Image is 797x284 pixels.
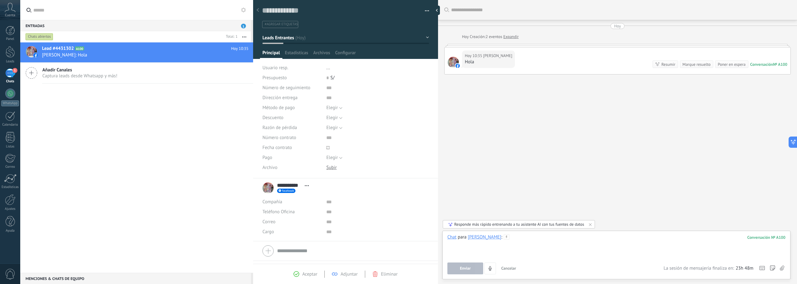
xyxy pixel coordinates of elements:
span: Cargo [262,229,274,234]
div: Total: 1 [224,34,238,40]
span: Razón de pérdida [262,125,297,130]
button: Correo [262,217,276,227]
span: Método de pago [262,105,295,110]
div: Ajustes [1,207,19,211]
span: Lead #4431302 [42,46,74,52]
div: Razón de pérdida [262,123,322,133]
button: Enviar [447,262,483,274]
div: Panel [1,37,19,41]
span: Luis Andrés [483,53,512,59]
div: Leads [1,60,19,64]
div: Estadísticas [1,185,19,189]
div: Hoy 10:35 [465,53,483,59]
span: Hoy 10:35 [231,46,248,52]
span: Elegir [326,155,338,161]
span: ... [326,65,330,71]
span: Aceptar [302,271,317,277]
div: Correo [1,165,19,169]
div: Responde más rápido entrenando a tu asistente AI con tus fuentes de datos [454,222,584,227]
div: Calendario [1,123,19,127]
span: Elegir [326,105,338,111]
span: 1 [241,24,246,28]
div: № A100 [773,62,787,67]
img: facebook-sm.svg [455,64,460,68]
div: Descuento [262,113,322,123]
div: Hoy [462,34,470,40]
div: Chats [1,79,19,84]
div: Dirección entrega [262,93,322,103]
span: Luis Andrés [448,57,459,68]
span: Estadísticas [285,50,308,59]
div: Ocultar [434,6,440,15]
button: Elegir [326,113,342,123]
div: Conversación [750,62,773,67]
span: 1 [12,68,17,73]
div: 100 [747,235,785,240]
span: Usuario resp. [262,65,288,71]
span: Cancelar [501,266,516,271]
span: Número de seguimiento [262,85,310,90]
div: Pago [262,153,322,163]
div: Archivo [262,163,322,173]
span: #agregar etiquetas [265,22,298,26]
span: [PERSON_NAME]: Hola [42,52,237,58]
button: Teléfono Oficina [262,207,295,217]
span: La sesión de mensajería finaliza en: [663,265,734,272]
div: Presupuesto [262,73,322,83]
span: Teléfono Oficina [262,209,295,215]
button: Elegir [326,123,342,133]
span: Dirección entrega [262,95,298,100]
span: Elegir [326,115,338,121]
div: Resumir [661,61,675,67]
div: Hola [465,59,512,65]
span: Pago [262,155,272,160]
button: Elegir [326,103,342,113]
a: Lead #4431302 A100 Hoy 10:35 [PERSON_NAME]: Hola [20,42,253,62]
span: Elegir [326,125,338,131]
button: Elegir [326,153,342,163]
span: Configurar [335,50,356,59]
span: A100 [75,46,84,51]
div: Listas [1,145,19,149]
div: Luis Andrés [468,234,501,240]
span: Captura leads desde Whatsapp y más! [42,73,117,79]
span: Correo [262,219,276,225]
div: Compañía [262,197,322,207]
div: Cargo [262,227,322,237]
div: Chats abiertos [26,33,53,41]
span: Número contrato [262,135,296,140]
div: Usuario resp. [262,63,322,73]
span: Eliminar [381,271,398,277]
div: Hoy [614,23,621,29]
button: Más [238,31,251,42]
span: : [501,234,502,240]
div: Marque resuelto [682,61,710,67]
div: Ayuda [1,229,19,233]
span: Adjuntar [341,271,358,277]
span: para [458,234,466,240]
div: WhatsApp [1,100,19,106]
span: Principal [262,50,280,59]
span: Archivo [262,165,277,170]
div: Fecha contrato [262,143,322,153]
span: facebook [282,189,294,192]
div: Menciones & Chats de equipo [20,273,251,284]
button: Cancelar [499,262,519,274]
span: Fecha contrato [262,145,292,150]
span: S/ [330,75,334,81]
span: 23h 48m [736,265,753,272]
div: Poner en espera [718,61,745,67]
span: Enviar [460,266,471,271]
span: Presupuesto [262,75,287,81]
span: Descuento [262,115,283,120]
span: Archivos [313,50,330,59]
span: Añadir Canales [42,67,117,73]
img: facebook-sm.svg [34,53,38,57]
div: Método de pago [262,103,322,113]
div: Creación: [462,34,519,40]
div: Entradas [20,20,251,31]
div: Número de seguimiento [262,83,322,93]
div: La sesión de mensajería finaliza en [663,265,753,272]
a: Expandir [503,34,519,40]
span: Cuenta [5,13,15,17]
